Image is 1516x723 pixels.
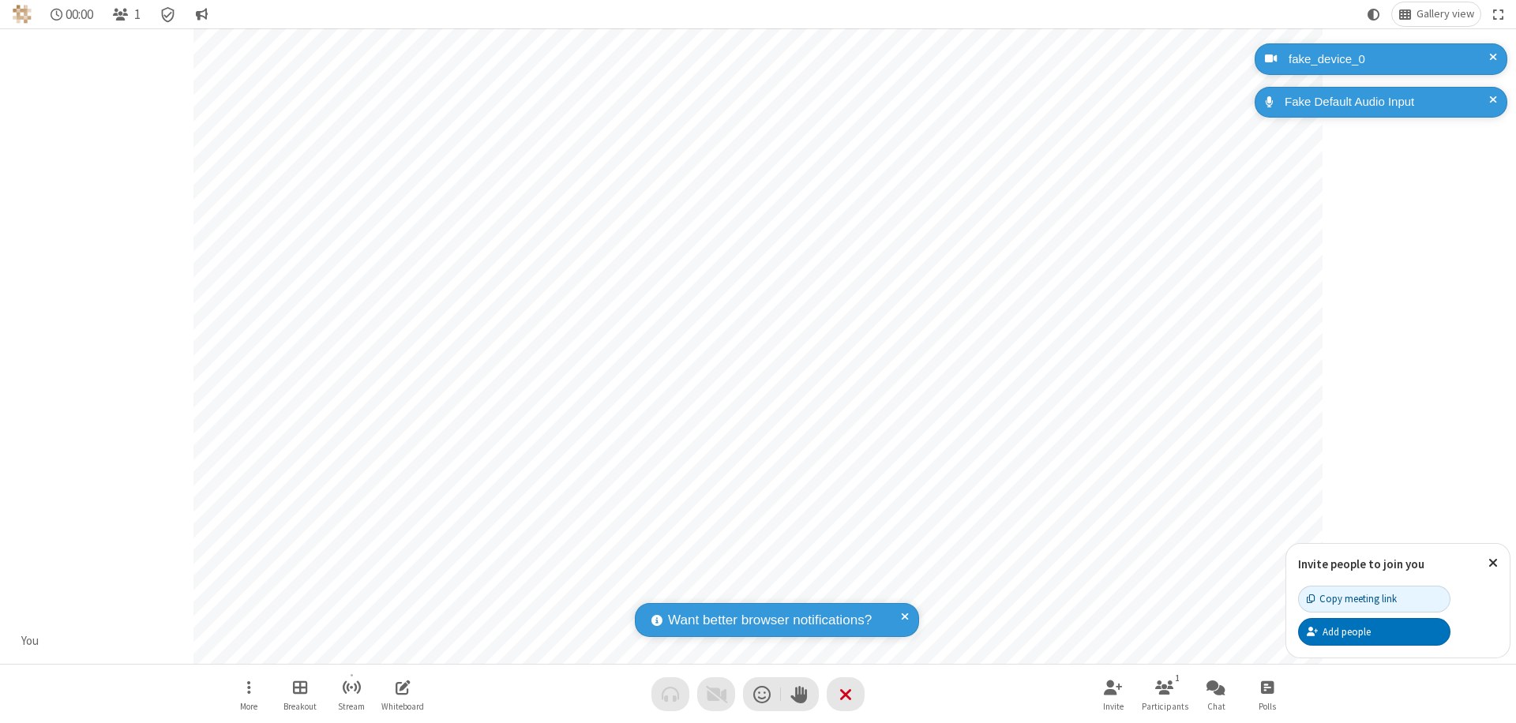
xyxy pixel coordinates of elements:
[1090,672,1137,717] button: Invite participants (⌘+Shift+I)
[1192,672,1240,717] button: Open chat
[1298,618,1450,645] button: Add people
[1477,544,1510,583] button: Close popover
[44,2,100,26] div: Timer
[1171,671,1184,685] div: 1
[781,677,819,711] button: Raise hand
[668,610,872,631] span: Want better browser notifications?
[651,677,689,711] button: Audio problem - check your Internet connection or call by phone
[66,7,93,22] span: 00:00
[16,632,45,650] div: You
[1142,702,1188,711] span: Participants
[1417,8,1474,21] span: Gallery view
[743,677,781,711] button: Send a reaction
[381,702,424,711] span: Whiteboard
[13,5,32,24] img: QA Selenium DO NOT DELETE OR CHANGE
[338,702,365,711] span: Stream
[1283,51,1495,69] div: fake_device_0
[1244,672,1291,717] button: Open poll
[134,7,141,22] span: 1
[1298,586,1450,612] button: Copy meeting link
[1279,93,1495,111] div: Fake Default Audio Input
[153,2,183,26] div: Meeting details Encryption enabled
[1207,702,1225,711] span: Chat
[283,702,317,711] span: Breakout
[276,672,324,717] button: Manage Breakout Rooms
[1259,702,1276,711] span: Polls
[1103,702,1124,711] span: Invite
[240,702,257,711] span: More
[1307,591,1397,606] div: Copy meeting link
[827,677,865,711] button: End or leave meeting
[1392,2,1480,26] button: Change layout
[1298,556,1424,571] label: Invite people to join you
[379,672,426,717] button: Open shared whiteboard
[1487,2,1510,26] button: Fullscreen
[697,677,735,711] button: Video
[189,2,214,26] button: Conversation
[225,672,272,717] button: Open menu
[1361,2,1387,26] button: Using system theme
[328,672,375,717] button: Start streaming
[1141,672,1188,717] button: Open participant list
[106,2,147,26] button: Open participant list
